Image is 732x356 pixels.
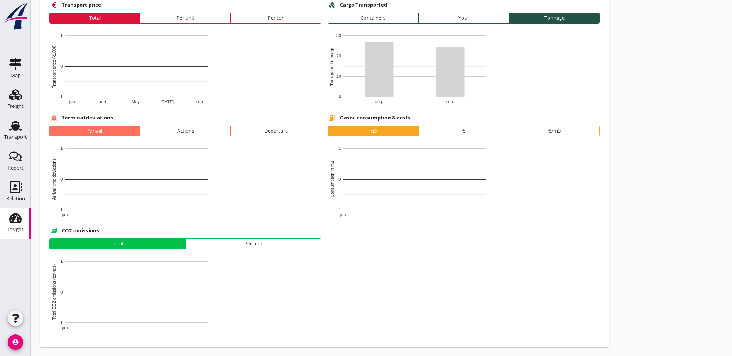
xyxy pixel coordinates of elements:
button: Total [49,13,140,24]
div: Per ton [234,14,318,22]
svg: A diagram. [49,32,208,109]
div: Actions [144,127,227,135]
div: Freight [7,104,24,109]
text: Total CO2 emissions (tonnes) [52,264,56,320]
text: 1 [60,146,63,151]
button: m3 [328,126,418,136]
b: Cargo Transported [340,1,387,9]
div: Total [53,14,137,22]
div: €/m3 [512,127,596,135]
button: Tonnage [509,13,600,24]
div: Insight [8,227,24,232]
div: Per unit [144,14,227,22]
text: [DATE]. [160,99,175,104]
div: Relation [6,196,25,201]
div: m3 [331,127,415,135]
b: Terminal deviations [62,114,113,122]
button: Per unit [140,13,231,24]
button: Total [49,238,186,249]
svg: A diagram. [49,257,208,334]
text: jan. [340,212,347,217]
img: logo-small.a267ee39.svg [2,2,29,30]
b: Transport price [62,1,101,9]
text: -1 [59,94,63,99]
text: -1 [59,320,63,325]
button: Arrival [49,126,140,136]
text: Arrival time deviations [52,158,56,200]
div: Report [8,165,24,170]
text: sep. [196,99,204,104]
text: 0 [60,64,63,69]
text: aug. [375,99,383,104]
text: jan. [69,99,76,104]
div: Total [53,240,182,248]
text: sep. [446,99,454,104]
text: May [132,99,140,104]
text: jan. [62,212,69,217]
button: Actions [140,126,231,136]
i: account_circle [8,334,23,350]
button: Containers [328,13,418,24]
text: 1 [60,33,63,38]
text: 0 [339,94,341,99]
div: Per unit [189,240,318,248]
div: Transport [4,134,27,139]
div: Containers [331,14,415,22]
text: Transported tonnage [330,47,334,86]
text: Consumption in m3 [330,161,335,198]
text: -1 [337,207,341,212]
b: Gasoil consumption & costs [340,114,411,122]
button: € [418,126,509,136]
b: CO2 emissions [62,227,99,235]
text: mrt. [100,99,107,104]
button: €/m3 [509,126,600,136]
svg: A diagram. [49,144,208,222]
text: 10 [336,74,341,79]
svg: A diagram. [328,144,486,222]
text: 1 [338,146,341,151]
text: 1 [60,259,63,264]
svg: A diagram. [328,32,486,109]
button: Your [418,13,509,24]
div: € [422,127,505,135]
text: -1 [59,207,63,212]
text: 0 [60,290,63,294]
div: Your [422,14,505,22]
div: Map [10,73,21,78]
text: 20 [336,54,341,58]
text: 30 [336,33,341,38]
button: Per unit [186,238,322,249]
button: Departure [231,126,321,136]
div: Departure [234,127,318,135]
div: Tonnage [512,14,596,22]
text: Transport price (x1000) [52,44,56,88]
text: 0 [60,177,63,181]
div: Arrival [53,127,137,135]
button: Per ton [231,13,321,24]
text: 0 [338,177,341,181]
text: jan. [62,325,69,330]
